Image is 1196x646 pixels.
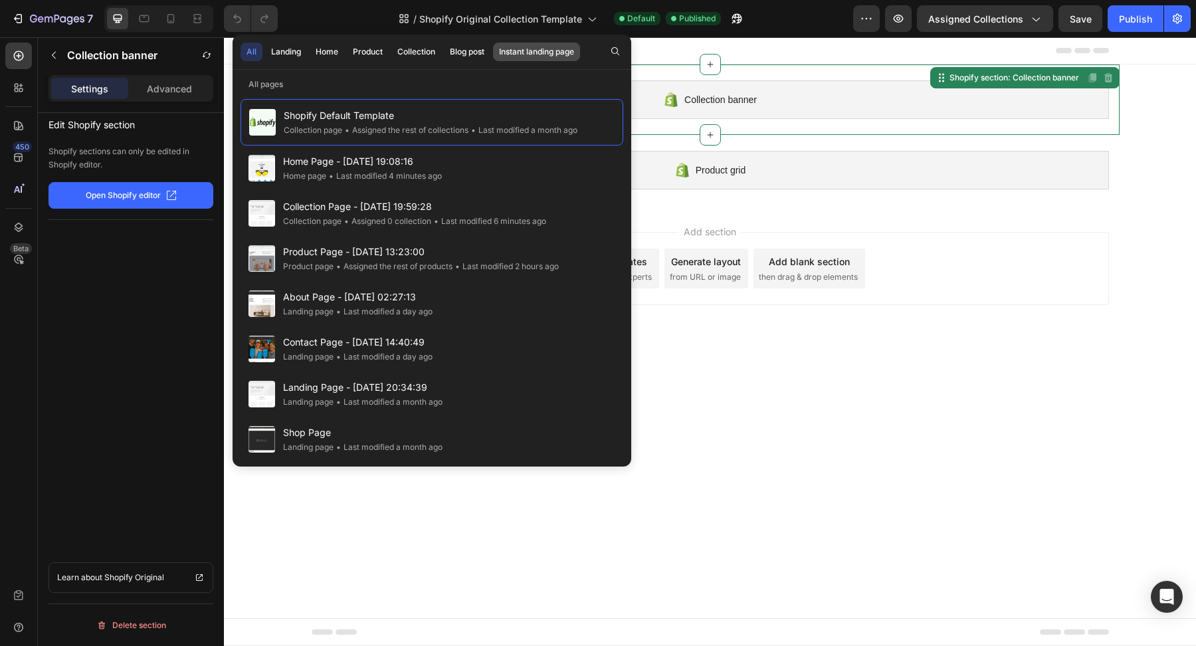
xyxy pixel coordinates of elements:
button: Publish [1108,5,1163,32]
div: Home page [283,169,326,183]
div: Beta [10,243,32,254]
span: Collection Page - [DATE] 19:59:28 [283,199,546,215]
button: Blog post [444,43,490,61]
div: Collection page [283,215,342,228]
a: Learn about Shopify Original [49,562,213,593]
button: Home [310,43,344,61]
div: Delete section [96,617,166,633]
button: Assigned Collections [917,5,1053,32]
button: Product [347,43,389,61]
div: Publish [1119,12,1152,26]
div: Landing page [283,350,334,364]
button: All [241,43,262,61]
div: Generate layout [447,217,517,231]
span: inspired by CRO experts [337,234,428,246]
p: Collection banner [67,47,157,63]
button: Instant landing page [493,43,580,61]
div: Last modified a month ago [334,395,443,409]
div: Open Intercom Messenger [1151,581,1183,613]
div: Assigned the rest of products [334,260,452,273]
span: Product grid [472,125,522,141]
div: Last modified a month ago [468,124,577,137]
span: Product Page - [DATE] 13:23:00 [283,244,559,260]
span: then drag & drop elements [535,234,634,246]
div: Landing [271,46,301,58]
div: Product page [283,260,334,273]
button: Delete section [49,615,213,636]
p: Open Shopify editor [86,189,161,201]
iframe: Design area [224,37,1196,646]
div: Landing page [283,305,334,318]
button: Save [1058,5,1102,32]
span: / [413,12,417,26]
span: Shopify Original Collection Template [419,12,582,26]
span: • [336,352,341,362]
button: 7 [5,5,99,32]
div: 450 [13,142,32,152]
span: About Page - [DATE] 02:27:13 [283,289,433,305]
div: All [247,46,256,58]
p: 7 [87,11,93,27]
div: Landing page [283,395,334,409]
span: • [344,216,349,226]
span: • [336,397,341,407]
p: Learn about [57,571,102,584]
span: Published [679,13,716,25]
div: Undo/Redo [224,5,278,32]
button: Open Shopify editor [49,182,213,209]
span: Add section [454,187,518,201]
span: • [336,261,341,271]
div: Assigned 0 collection [342,215,431,228]
p: All pages [233,78,631,91]
p: Shopify sections can only be edited in Shopify editor. [49,145,213,171]
div: Last modified a day ago [334,350,433,364]
span: Contact Page - [DATE] 14:40:49 [283,334,433,350]
span: • [434,216,439,226]
div: Assigned the rest of collections [342,124,468,137]
div: Collection [397,46,435,58]
p: Edit Shopify section [49,113,213,133]
div: Home [316,46,338,58]
div: Shopify section: Collection banner [723,35,858,47]
div: Last modified 2 hours ago [452,260,559,273]
div: Landing page [283,441,334,454]
span: Shopify Default Template [284,108,577,124]
div: Last modified 4 minutes ago [326,169,442,183]
p: Advanced [147,82,192,96]
div: Last modified a month ago [334,441,443,454]
span: Landing Page - [DATE] 20:34:39 [283,379,443,395]
button: Collection [391,43,441,61]
span: • [455,261,460,271]
span: Home Page - [DATE] 19:08:16 [283,154,442,169]
span: Default [627,13,655,25]
span: Shop Page [283,425,443,441]
div: Last modified a day ago [334,305,433,318]
span: Assigned Collections [928,12,1023,26]
p: Shopify Original [104,571,164,584]
span: Save [1070,13,1092,25]
span: • [336,442,341,452]
span: Collection banner [460,54,533,70]
span: • [329,171,334,181]
span: • [345,125,349,135]
div: Product [353,46,383,58]
span: • [471,125,476,135]
div: Collection page [284,124,342,137]
div: Blog post [450,46,484,58]
div: Add blank section [545,217,626,231]
span: from URL or image [446,234,517,246]
div: Last modified 6 minutes ago [431,215,546,228]
button: Landing [265,43,307,61]
div: Choose templates [343,217,423,231]
span: • [336,306,341,316]
p: Settings [71,82,108,96]
div: Instant landing page [499,46,574,58]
